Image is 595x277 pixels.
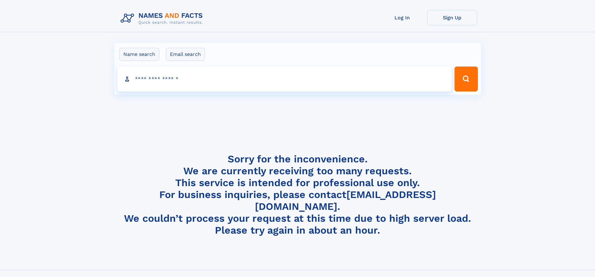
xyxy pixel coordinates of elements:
[117,67,452,92] input: search input
[166,48,205,61] label: Email search
[118,153,477,236] h4: Sorry for the inconvenience. We are currently receiving too many requests. This service is intend...
[255,189,436,212] a: [EMAIL_ADDRESS][DOMAIN_NAME]
[427,10,477,25] a: Sign Up
[377,10,427,25] a: Log In
[454,67,478,92] button: Search Button
[118,10,208,27] img: Logo Names and Facts
[119,48,159,61] label: Name search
